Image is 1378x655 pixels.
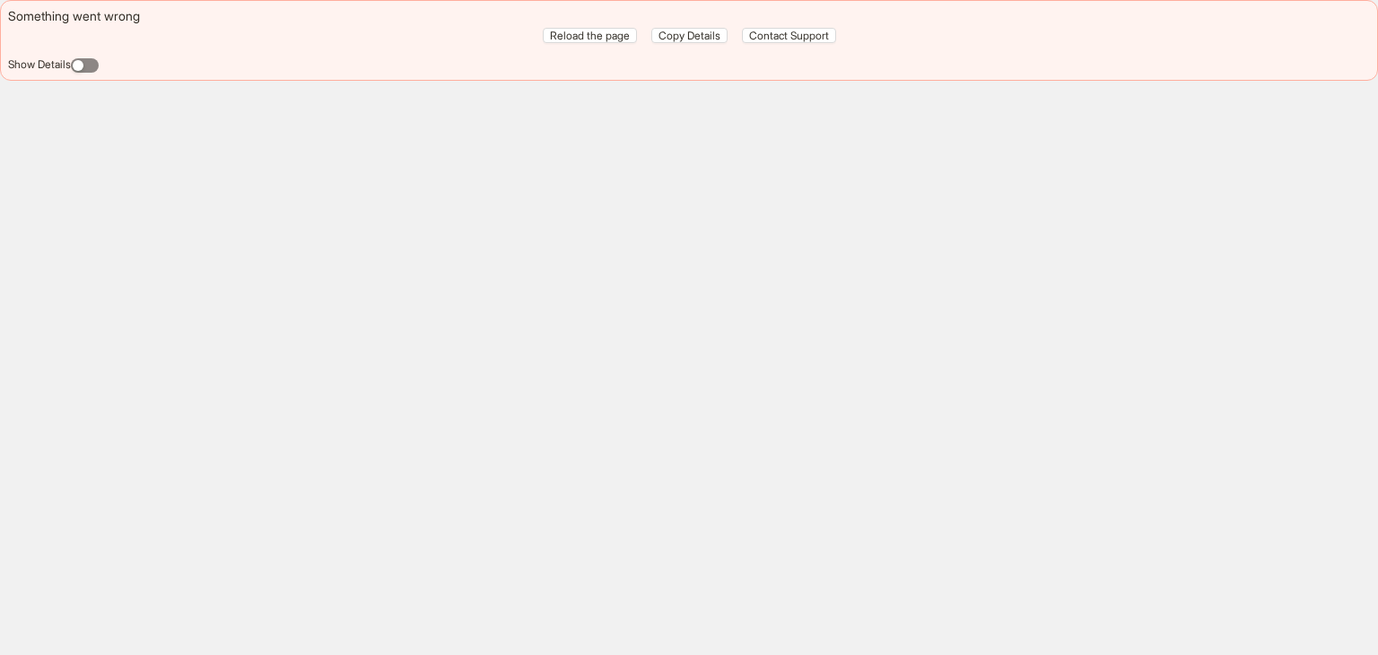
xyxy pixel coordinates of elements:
[550,29,630,42] span: Reload the page
[651,28,728,43] button: Copy Details
[742,28,836,43] button: Contact Support
[543,28,637,43] button: Reload the page
[658,29,720,42] span: Copy Details
[8,57,71,71] label: Show Details
[8,8,1370,24] div: Something went wrong
[749,29,829,42] span: Contact Support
